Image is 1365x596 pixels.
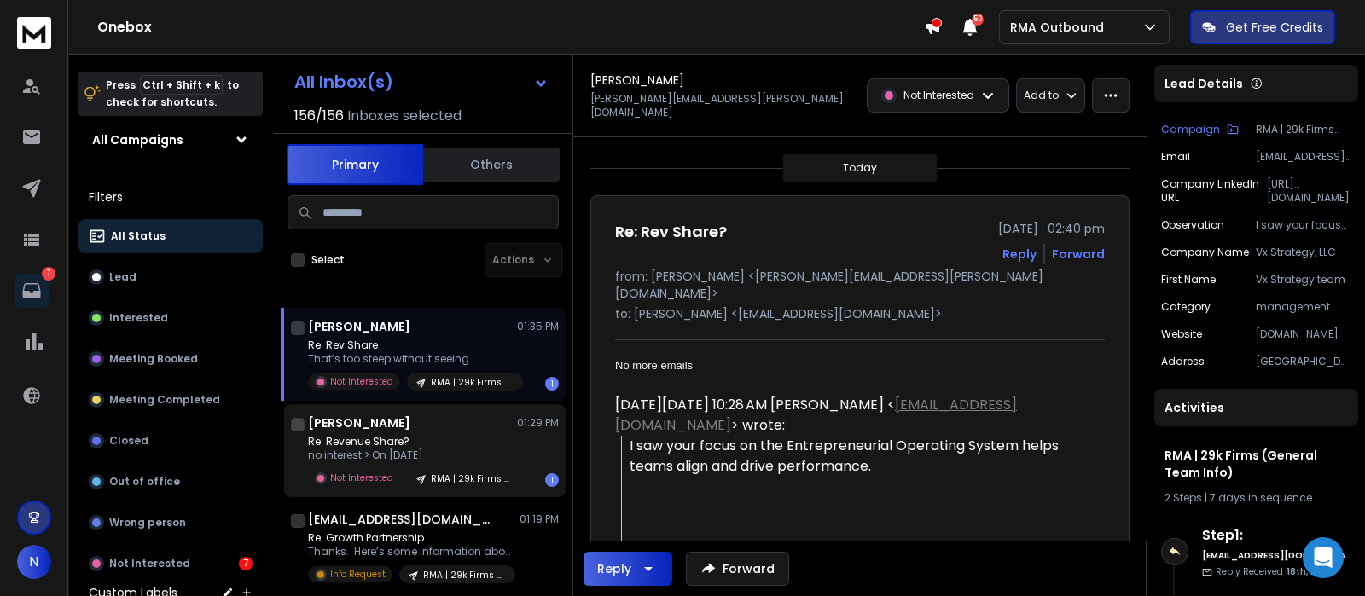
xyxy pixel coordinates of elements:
[17,545,51,579] button: N
[1256,300,1351,314] p: management consulting firms
[78,123,263,157] button: All Campaigns
[1161,327,1202,341] p: Website
[517,320,559,333] p: 01:35 PM
[78,185,263,209] h3: Filters
[1165,490,1202,505] span: 2 Steps
[1161,150,1190,164] p: Email
[308,414,410,431] h1: [PERSON_NAME]
[294,73,393,90] h1: All Inbox(s)
[615,220,727,244] h1: Re: Rev Share?
[1165,491,1348,505] div: |
[686,552,789,586] button: Forward
[1256,246,1351,259] p: Vx Strategy, LLC
[584,552,672,586] button: Reply
[106,77,239,111] p: Press to check for shortcuts.
[1161,355,1205,368] p: Address
[1161,218,1224,232] p: observation
[78,547,263,581] button: Not Interested7
[1161,177,1267,205] p: Company LinkedIn URL
[517,416,559,430] p: 01:29 PM
[311,253,345,267] label: Select
[78,301,263,335] button: Interested
[308,318,410,335] h1: [PERSON_NAME]
[545,377,559,391] div: 1
[431,472,513,485] p: RMA | 29k Firms (General Team Info)
[281,65,562,99] button: All Inbox(s)
[431,376,513,389] p: RMA | 29k Firms (General Team Info)
[111,229,166,243] p: All Status
[1303,537,1344,578] div: Open Intercom Messenger
[287,144,423,185] button: Primary
[1002,246,1037,263] button: Reply
[78,506,263,540] button: Wrong person
[42,267,55,281] p: 7
[308,511,496,528] h1: [EMAIL_ADDRESS][DOMAIN_NAME]
[109,434,148,448] p: Closed
[109,311,168,325] p: Interested
[615,359,693,372] span: No more emails
[545,473,559,487] div: 1
[308,545,513,558] p: Thanks. Here’s some information about how
[597,560,631,577] div: Reply
[1226,19,1323,36] p: Get Free Credits
[308,448,513,462] p: no interest > On [DATE]
[109,393,220,407] p: Meeting Completed
[590,92,855,119] p: [PERSON_NAME][EMAIL_ADDRESS][PERSON_NAME][DOMAIN_NAME]
[615,395,1017,435] a: [EMAIL_ADDRESS][DOMAIN_NAME]
[109,270,136,284] p: Lead
[330,375,393,388] p: Not Interested
[308,435,513,448] p: Re: Revenue Share?
[78,424,263,458] button: Closed
[109,557,190,570] p: Not Interested
[843,161,877,175] p: Today
[520,512,559,526] p: 01:19 PM
[1165,75,1243,92] p: Lead Details
[1202,549,1351,562] h6: [EMAIL_ADDRESS][DOMAIN_NAME]
[308,352,513,366] p: That’s too steep without seeing
[1052,246,1105,263] div: Forward
[15,274,49,308] a: 7
[17,17,51,49] img: logo
[308,339,513,352] p: Re: Rev Share
[109,352,198,366] p: Meeting Booked
[423,146,560,183] button: Others
[615,395,1091,436] div: [DATE][DATE] 10:28 AM [PERSON_NAME] < > wrote:
[590,72,684,89] h1: [PERSON_NAME]
[998,220,1105,237] p: [DATE] : 02:40 pm
[1202,525,1351,546] h6: Step 1 :
[615,305,1105,322] p: to: [PERSON_NAME] <[EMAIL_ADDRESS][DOMAIN_NAME]>
[1267,177,1352,205] p: [URL][DOMAIN_NAME]
[109,516,186,529] p: Wrong person
[1256,218,1351,232] p: I saw your focus on the Entrepreneurial Operating System helps teams align and drive performance.
[1256,355,1351,368] p: [GEOGRAPHIC_DATA], [US_STATE]
[78,219,263,253] button: All Status
[615,268,1105,302] p: from: [PERSON_NAME] <[PERSON_NAME][EMAIL_ADDRESS][PERSON_NAME][DOMAIN_NAME]>
[78,383,263,417] button: Meeting Completed
[1216,565,1328,578] p: Reply Received
[78,260,263,294] button: Lead
[97,17,924,38] h1: Onebox
[1161,123,1220,136] p: Campaign
[972,14,984,26] span: 50
[1024,89,1059,102] p: Add to
[78,465,263,499] button: Out of office
[347,106,462,126] h3: Inboxes selected
[294,106,344,126] span: 156 / 156
[239,557,253,570] div: 7
[1210,490,1312,505] span: 7 days in sequence
[330,568,386,581] p: Info Request
[1256,150,1351,164] p: [EMAIL_ADDRESS][DOMAIN_NAME]
[903,89,974,102] p: Not Interested
[1256,123,1351,136] p: RMA | 29k Firms (General Team Info)
[1256,273,1351,286] p: Vx Strategy team
[1165,447,1348,481] h1: RMA | 29k Firms (General Team Info)
[423,569,505,582] p: RMA | 29k Firms (General Team Info)
[1010,19,1111,36] p: RMA Outbound
[308,531,513,545] p: Re: Growth Partnership
[1161,123,1239,136] button: Campaign
[1190,10,1335,44] button: Get Free Credits
[330,472,393,484] p: Not Interested
[1287,565,1328,578] span: 18th, Aug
